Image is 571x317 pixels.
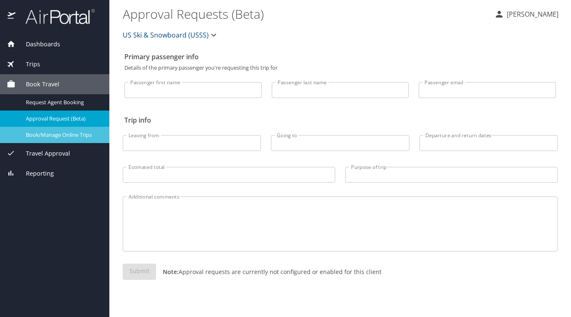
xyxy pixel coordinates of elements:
button: US Ski & Snowboard (USSS) [119,27,222,43]
button: [PERSON_NAME] [491,7,562,22]
p: Details of the primary passenger you're requesting this trip for [124,65,556,70]
span: Approval Request (Beta) [26,115,99,123]
span: Book/Manage Online Trips [26,131,99,139]
span: Book Travel [15,80,59,89]
p: Approval requests are currently not configured or enabled for this client [156,267,382,276]
span: Dashboards [15,40,60,49]
span: US Ski & Snowboard (USSS) [123,29,209,41]
img: airportal-logo.png [16,8,95,25]
img: icon-airportal.png [8,8,16,25]
h1: Approval Requests (Beta) [123,1,488,27]
span: Trips [15,60,40,69]
span: Reporting [15,169,54,178]
h2: Primary passenger info [124,50,556,63]
strong: Note: [163,268,179,276]
span: Travel Approval [15,149,70,158]
p: [PERSON_NAME] [504,9,558,19]
h2: Trip info [124,113,556,127]
span: Request Agent Booking [26,98,99,106]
